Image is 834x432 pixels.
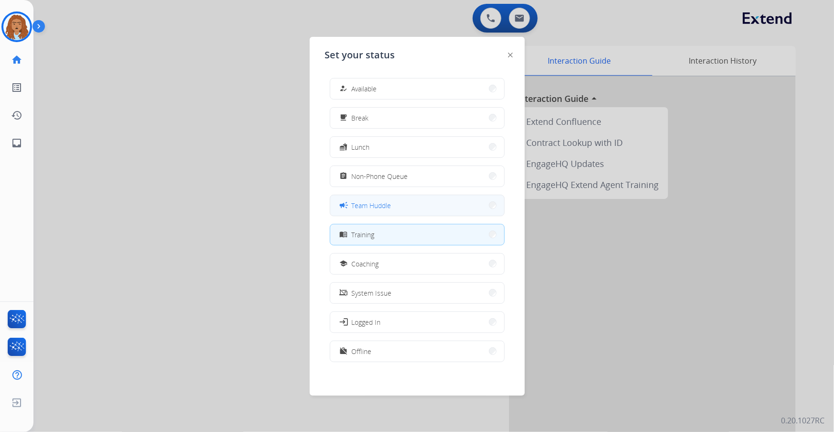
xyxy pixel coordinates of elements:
[352,84,377,94] span: Available
[330,166,504,187] button: Non-Phone Queue
[352,259,379,269] span: Coaching
[330,108,504,128] button: Break
[11,54,22,66] mat-icon: home
[339,114,347,122] mat-icon: free_breakfast
[352,317,381,327] span: Logged In
[330,137,504,157] button: Lunch
[325,48,395,62] span: Set your status
[11,82,22,93] mat-icon: list_alt
[330,312,504,332] button: Logged In
[352,346,372,356] span: Offline
[352,230,375,240] span: Training
[352,142,370,152] span: Lunch
[339,260,347,268] mat-icon: school
[339,143,347,151] mat-icon: fastfood
[330,254,504,274] button: Coaching
[339,347,347,355] mat-icon: work_off
[339,172,347,180] mat-icon: assignment
[3,13,30,40] img: avatar
[330,78,504,99] button: Available
[11,137,22,149] mat-icon: inbox
[781,415,824,426] p: 0.20.1027RC
[330,341,504,362] button: Offline
[339,231,347,239] mat-icon: menu_book
[339,289,347,297] mat-icon: phonelink_off
[508,53,513,57] img: close-button
[352,171,408,181] span: Non-Phone Queue
[330,195,504,216] button: Team Huddle
[338,200,348,210] mat-icon: campaign
[11,110,22,121] mat-icon: history
[352,200,391,210] span: Team Huddle
[330,224,504,245] button: Training
[352,288,392,298] span: System Issue
[330,283,504,303] button: System Issue
[352,113,369,123] span: Break
[339,85,347,93] mat-icon: how_to_reg
[338,317,348,327] mat-icon: login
